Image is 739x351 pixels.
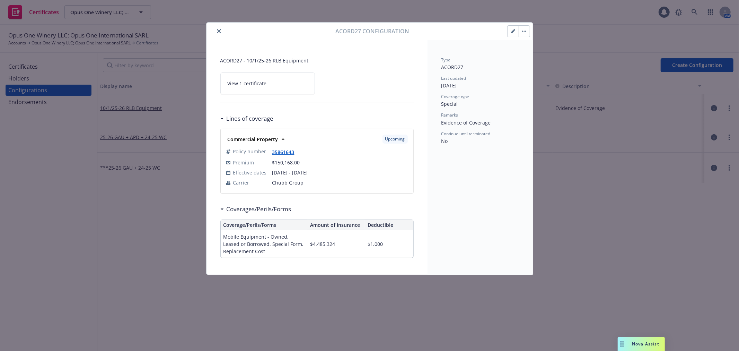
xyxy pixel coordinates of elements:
[221,230,307,258] td: Mobile Equipment - Owned, Leased or Borrowed, Special Form, Replacement Cost
[385,136,405,142] span: Upcoming
[220,205,291,214] div: Coverages/Perils/Forms
[632,341,659,347] span: Nova Assist
[441,82,457,89] span: [DATE]
[215,27,223,35] button: close
[441,101,458,107] span: Special
[233,159,254,166] span: Premium
[307,230,365,258] td: $4,485,324
[441,64,464,70] span: ACORD27
[220,72,315,94] a: View 1 certificate
[441,138,448,144] span: No
[233,148,266,155] span: Policy number
[227,114,274,123] h3: Lines of coverage
[228,80,267,87] span: View 1 certificate
[441,94,469,100] span: Coverage type
[618,337,626,351] div: Drag to move
[365,220,413,230] th: Deductible
[272,149,300,155] a: 35861643
[441,119,491,126] span: Evidence of Coverage
[365,230,413,258] td: $1,000
[441,75,466,81] span: Last updated
[272,169,408,176] span: [DATE] - [DATE]
[618,337,665,351] button: Nova Assist
[272,179,408,186] span: Chubb Group
[441,57,451,63] span: Type
[233,179,249,186] span: Carrier
[335,27,409,35] span: Acord27 configuration
[227,205,291,214] h3: Coverages/Perils/Forms
[228,136,278,143] strong: Commercial Property
[220,57,414,64] span: ACORD27 - 10/1/25-26 RLB Equipment
[441,112,458,118] span: Remarks
[272,148,300,156] span: 35861643
[233,169,267,176] span: Effective dates
[307,220,365,230] th: Amount of Insurance
[220,114,274,123] div: Lines of coverage
[272,159,300,166] span: $150,168.00
[221,220,307,230] th: Coverage/Perils/Forms
[441,131,491,137] span: Continue until terminated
